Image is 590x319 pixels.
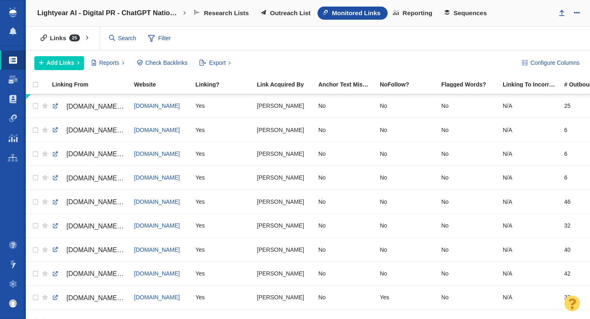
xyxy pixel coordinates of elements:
[439,7,494,20] a: Sequences
[441,121,495,139] div: No
[380,289,434,306] div: Yes
[99,59,119,67] span: Reports
[134,222,180,229] a: [DOMAIN_NAME]
[253,262,315,285] td: Taylor Tomita
[257,82,318,87] div: Link Acquired By
[441,82,502,87] div: Flagged Words?
[257,82,318,89] a: Link Acquired By
[503,264,557,282] div: N/A
[134,198,180,205] a: [DOMAIN_NAME]
[503,169,557,187] div: N/A
[52,147,127,161] a: [DOMAIN_NAME][URL]
[52,171,127,185] a: [DOMAIN_NAME][URL]
[195,82,256,87] div: Linking?
[66,270,136,277] span: [DOMAIN_NAME][URL]
[517,56,584,70] button: Configure Columns
[134,270,180,277] a: [DOMAIN_NAME]
[106,31,140,46] input: Search
[66,223,436,230] span: [DOMAIN_NAME]/uncategorized/gaps-in-ai-adoption-and-workforce-development-has-half-the-workforce-...
[257,198,304,205] span: [PERSON_NAME]
[503,121,557,139] div: N/A
[503,193,557,210] div: N/A
[253,190,315,214] td: Taylor Tomita
[380,169,434,187] div: No
[66,198,172,205] span: [DOMAIN_NAME][URL][US_STATE]
[52,123,127,137] a: [DOMAIN_NAME][URL]
[380,82,440,89] a: NoFollow?
[143,31,176,46] span: Filter
[209,59,225,67] span: Export
[195,193,250,210] div: Yes
[52,267,127,281] a: [DOMAIN_NAME][URL]
[47,59,75,67] span: Add Links
[253,118,315,141] td: Taylor Tomita
[380,145,434,162] div: No
[257,174,304,181] span: [PERSON_NAME]
[66,246,209,253] span: [DOMAIN_NAME][URL][US_STATE][US_STATE]
[441,82,502,89] a: Flagged Words?
[134,174,180,181] a: [DOMAIN_NAME]
[318,82,379,89] a: Anchor Text Mismatch?
[380,264,434,282] div: No
[52,243,127,257] a: [DOMAIN_NAME][URL][US_STATE][US_STATE]
[441,193,495,210] div: No
[257,102,304,109] span: [PERSON_NAME]
[257,150,304,157] span: [PERSON_NAME]
[195,217,250,235] div: Yes
[380,217,434,235] div: No
[388,7,439,20] a: Reporting
[66,175,136,182] span: [DOMAIN_NAME][URL]
[318,121,372,139] div: No
[9,299,17,308] img: 8a21b1a12a7554901d364e890baed237
[195,169,250,187] div: Yes
[403,9,433,17] span: Reporting
[195,56,236,70] button: Export
[257,126,304,134] span: [PERSON_NAME]
[503,82,563,89] a: Linking To Incorrect?
[380,121,434,139] div: No
[318,97,372,115] div: No
[380,241,434,258] div: No
[257,246,304,253] span: [PERSON_NAME]
[318,289,372,306] div: No
[52,82,133,87] div: Linking From
[134,150,180,157] a: [DOMAIN_NAME]
[134,127,180,133] a: [DOMAIN_NAME]
[134,103,180,109] span: [DOMAIN_NAME]
[134,82,195,89] a: Website
[531,59,580,67] span: Configure Columns
[441,169,495,187] div: No
[380,82,440,87] div: NoFollow?
[256,7,318,20] a: Outreach List
[318,145,372,162] div: No
[66,103,136,110] span: [DOMAIN_NAME][URL]
[503,289,557,306] div: N/A
[34,56,84,70] button: Add Links
[195,241,250,258] div: Yes
[195,82,256,89] a: Linking?
[318,82,379,87] div: Anchor text found on the page does not match the anchor text entered into BuzzStream
[52,219,127,233] a: [DOMAIN_NAME]/uncategorized/gaps-in-ai-adoption-and-workforce-development-has-half-the-workforce-...
[332,9,381,17] span: Monitored Links
[195,289,250,306] div: Yes
[441,217,495,235] div: No
[257,270,304,277] span: [PERSON_NAME]
[503,82,563,87] div: Linking To Incorrect?
[87,56,129,70] button: Reports
[52,291,127,305] a: [DOMAIN_NAME][URL]
[441,289,495,306] div: No
[318,169,372,187] div: No
[66,150,136,157] span: [DOMAIN_NAME][URL]
[9,7,16,17] img: buzzstream_logo_iconsimple.png
[257,294,304,301] span: [PERSON_NAME]
[253,142,315,166] td: Taylor Tomita
[441,241,495,258] div: No
[257,222,304,229] span: [PERSON_NAME]
[132,56,192,70] button: Check Backlinks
